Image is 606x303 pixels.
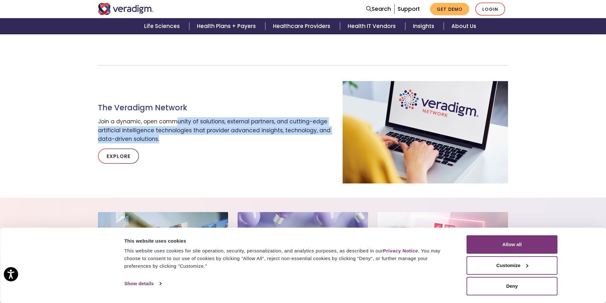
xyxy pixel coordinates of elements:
h3: The Veradigm Network [98,103,333,113]
a: Explore [98,148,139,164]
a: Health Plans + Payers [189,18,265,34]
a: Health IT Vendors [340,18,405,34]
div: This website uses cookies [124,237,452,245]
a: Search [366,5,391,13]
p: Join a dynamic, open community of solutions, external partners, and cutting-edge artificial intel... [98,117,333,143]
a: Show details [124,279,161,288]
a: Privacy Notice [383,248,418,253]
a: Login [475,3,505,16]
a: Get Demo [430,3,469,15]
a: Life Sciences [136,18,189,34]
img: Veradigm logo [98,3,154,15]
button: Allow all [467,235,558,254]
button: Deny [467,277,558,295]
a: Healthcare Providers [265,18,340,34]
div: This website uses cookies for site operation, security, personalization, and analytics purposes, ... [124,247,452,270]
button: Customize [467,256,558,275]
a: Support [398,5,420,13]
a: About Us [444,18,484,34]
a: Insights [405,18,444,34]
